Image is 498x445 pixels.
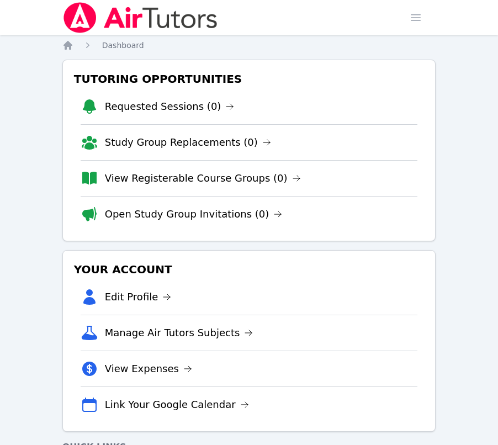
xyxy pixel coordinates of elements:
[105,289,172,305] a: Edit Profile
[102,41,144,50] span: Dashboard
[102,40,144,51] a: Dashboard
[105,361,192,377] a: View Expenses
[72,69,427,89] h3: Tutoring Opportunities
[105,206,283,222] a: Open Study Group Invitations (0)
[62,2,219,33] img: Air Tutors
[105,171,301,186] a: View Registerable Course Groups (0)
[72,259,427,279] h3: Your Account
[105,99,235,114] a: Requested Sessions (0)
[62,40,436,51] nav: Breadcrumb
[105,397,249,412] a: Link Your Google Calendar
[105,135,271,150] a: Study Group Replacements (0)
[105,325,253,341] a: Manage Air Tutors Subjects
